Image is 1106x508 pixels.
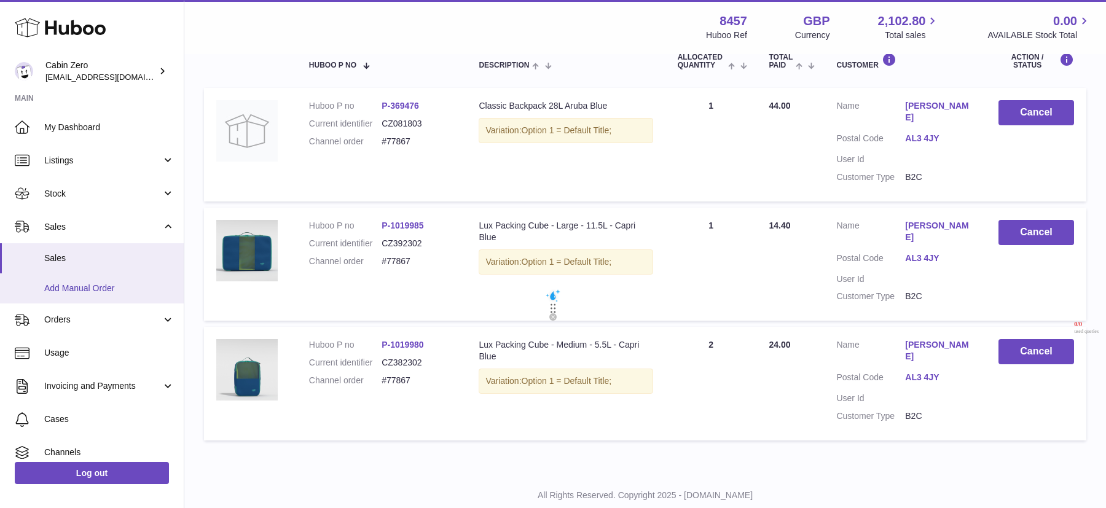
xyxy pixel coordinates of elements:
[836,339,905,365] dt: Name
[836,100,905,127] dt: Name
[885,29,939,41] span: Total sales
[522,376,612,386] span: Option 1 = Default Title;
[382,118,454,130] dd: CZ081803
[194,490,1096,501] p: All Rights Reserved. Copyright 2025 - [DOMAIN_NAME]
[479,118,653,143] div: Variation:
[905,291,974,302] dd: B2C
[44,221,162,233] span: Sales
[382,101,419,111] a: P-369476
[216,339,278,401] img: LUX-SIZE-M-CAPRI-BLUE-FRONT.jpg
[1074,321,1099,329] span: 0 / 0
[878,13,940,41] a: 2,102.80 Total sales
[905,339,974,362] a: [PERSON_NAME]
[769,221,790,230] span: 14.40
[309,220,382,232] dt: Huboo P no
[1074,329,1099,335] span: used queries
[382,221,424,230] a: P-1019985
[905,410,974,422] dd: B2C
[309,339,382,351] dt: Huboo P no
[836,291,905,302] dt: Customer Type
[479,369,653,394] div: Variation:
[836,252,905,267] dt: Postal Code
[479,61,529,69] span: Description
[836,220,905,246] dt: Name
[769,101,790,111] span: 44.00
[44,447,175,458] span: Channels
[309,100,382,112] dt: Huboo P no
[382,256,454,267] dd: #77867
[987,13,1091,41] a: 0.00 AVAILABLE Stock Total
[44,314,162,326] span: Orders
[216,100,278,162] img: no-photo.jpg
[44,252,175,264] span: Sales
[382,357,454,369] dd: CZ382302
[44,347,175,359] span: Usage
[309,238,382,249] dt: Current identifier
[836,53,974,69] div: Customer
[836,171,905,183] dt: Customer Type
[665,327,757,440] td: 2
[44,380,162,392] span: Invoicing and Payments
[836,372,905,386] dt: Postal Code
[998,53,1074,69] div: Action / Status
[44,155,162,166] span: Listings
[905,252,974,264] a: AL3 4JY
[998,339,1074,364] button: Cancel
[769,340,790,350] span: 24.00
[1053,13,1077,29] span: 0.00
[479,249,653,275] div: Variation:
[706,29,747,41] div: Huboo Ref
[45,60,156,83] div: Cabin Zero
[905,133,974,144] a: AL3 4JY
[905,171,974,183] dd: B2C
[878,13,926,29] span: 2,102.80
[665,208,757,321] td: 1
[836,154,905,165] dt: User Id
[905,220,974,243] a: [PERSON_NAME]
[665,88,757,201] td: 1
[678,53,725,69] span: ALLOCATED Quantity
[309,118,382,130] dt: Current identifier
[905,372,974,383] a: AL3 4JY
[905,100,974,123] a: [PERSON_NAME]
[44,188,162,200] span: Stock
[522,125,612,135] span: Option 1 = Default Title;
[309,375,382,386] dt: Channel order
[382,136,454,147] dd: #77867
[44,413,175,425] span: Cases
[836,273,905,285] dt: User Id
[720,13,747,29] strong: 8457
[382,238,454,249] dd: CZ392302
[309,61,356,69] span: Huboo P no
[987,29,1091,41] span: AVAILABLE Stock Total
[479,339,653,362] div: Lux Packing Cube - Medium - 5.5L - Capri Blue
[998,100,1074,125] button: Cancel
[382,375,454,386] dd: #77867
[44,283,175,294] span: Add Manual Order
[15,62,33,80] img: huboo@cabinzero.com
[309,136,382,147] dt: Channel order
[795,29,830,41] div: Currency
[836,410,905,422] dt: Customer Type
[15,462,169,484] a: Log out
[309,357,382,369] dt: Current identifier
[45,72,181,82] span: [EMAIL_ADDRESS][DOMAIN_NAME]
[836,133,905,147] dt: Postal Code
[479,100,653,112] div: Classic Backpack 28L Aruba Blue
[44,122,175,133] span: My Dashboard
[769,53,793,69] span: Total paid
[216,220,278,281] img: LUX-PACKING-CUBE-SIZE-L-CAPRI-BLUE-FRONT.jpg
[479,220,653,243] div: Lux Packing Cube - Large - 11.5L - Capri Blue
[382,340,424,350] a: P-1019980
[522,257,612,267] span: Option 1 = Default Title;
[836,393,905,404] dt: User Id
[998,220,1074,245] button: Cancel
[309,256,382,267] dt: Channel order
[803,13,829,29] strong: GBP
